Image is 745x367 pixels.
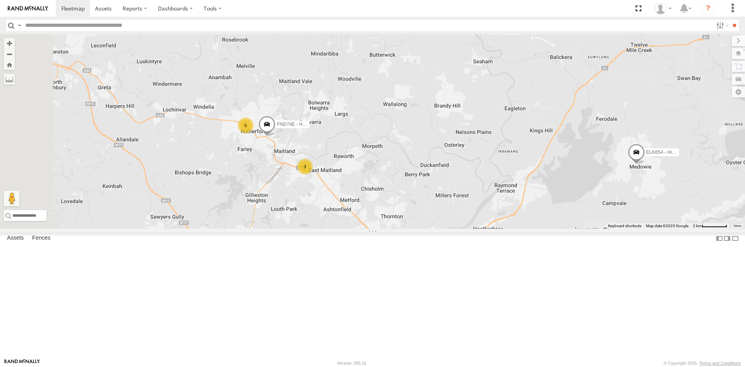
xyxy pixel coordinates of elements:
[4,359,40,367] a: Visit our Website
[693,224,702,228] span: 2 km
[652,3,674,14] div: Bec Moran
[238,118,253,133] div: 5
[646,150,678,155] span: ELK65A - Hilux
[713,20,730,31] label: Search Filter Options
[733,224,742,228] a: Terms
[8,6,48,11] img: rand-logo.svg
[4,49,15,59] button: Zoom out
[731,233,739,244] label: Hide Summary Table
[664,361,741,365] div: © Copyright 2025 -
[4,38,15,49] button: Zoom in
[277,122,309,127] span: FND74E - Hilux
[691,223,729,229] button: Map scale: 2 km per 62 pixels
[700,361,741,365] a: Terms and Conditions
[702,2,714,15] i: ?
[723,233,731,244] label: Dock Summary Table to the Right
[646,224,688,228] span: Map data ©2025 Google
[4,59,15,70] button: Zoom Home
[4,74,15,85] label: Measure
[337,361,367,365] div: Version: 305.01
[716,233,723,244] label: Dock Summary Table to the Left
[28,233,54,244] label: Fences
[4,191,19,206] button: Drag Pegman onto the map to open Street View
[16,20,23,31] label: Search Query
[732,87,745,97] label: Map Settings
[297,159,313,174] div: 3
[608,223,641,229] button: Keyboard shortcuts
[3,233,28,244] label: Assets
